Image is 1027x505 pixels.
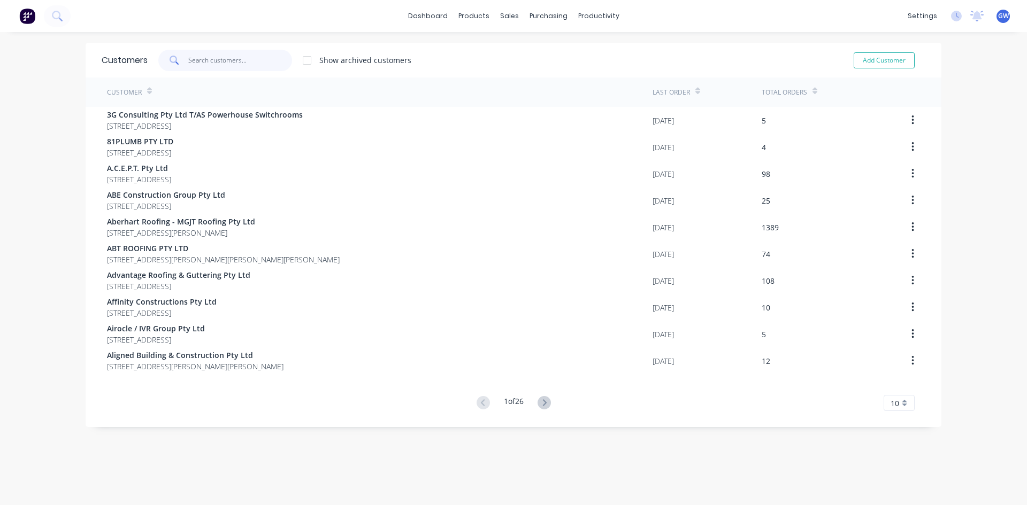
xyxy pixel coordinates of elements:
[107,254,340,265] span: [STREET_ADDRESS][PERSON_NAME][PERSON_NAME][PERSON_NAME]
[107,109,303,120] span: 3G Consulting Pty Ltd T/AS Powerhouse Switchrooms
[107,243,340,254] span: ABT ROOFING PTY LTD
[653,195,674,206] div: [DATE]
[854,52,915,68] button: Add Customer
[653,168,674,180] div: [DATE]
[107,174,171,185] span: [STREET_ADDRESS]
[762,195,770,206] div: 25
[762,168,770,180] div: 98
[188,50,293,71] input: Search customers...
[762,115,766,126] div: 5
[653,222,674,233] div: [DATE]
[504,395,524,411] div: 1 of 26
[762,355,770,367] div: 12
[319,55,411,66] div: Show archived customers
[998,11,1009,21] span: GW
[762,222,779,233] div: 1389
[107,334,205,345] span: [STREET_ADDRESS]
[107,269,250,281] span: Advantage Roofing & Guttering Pty Ltd
[107,136,173,147] span: 81PLUMB PTY LTD
[653,88,690,97] div: Last Order
[762,329,766,340] div: 5
[524,8,573,24] div: purchasing
[653,248,674,260] div: [DATE]
[653,142,674,153] div: [DATE]
[19,8,35,24] img: Factory
[107,281,250,292] span: [STREET_ADDRESS]
[107,200,225,212] span: [STREET_ADDRESS]
[762,302,770,313] div: 10
[107,147,173,158] span: [STREET_ADDRESS]
[107,88,142,97] div: Customer
[653,115,674,126] div: [DATE]
[902,8,942,24] div: settings
[653,329,674,340] div: [DATE]
[891,398,899,409] span: 10
[107,323,205,334] span: Airocle / IVR Group Pty Ltd
[762,275,775,286] div: 108
[107,162,171,174] span: A.C.E.P.T. Pty Ltd
[762,88,807,97] div: Total Orders
[107,227,255,238] span: [STREET_ADDRESS][PERSON_NAME]
[107,216,255,227] span: Aberhart Roofing - MGJT Roofing Pty Ltd
[762,142,766,153] div: 4
[653,302,674,313] div: [DATE]
[107,120,303,131] span: [STREET_ADDRESS]
[107,307,217,318] span: [STREET_ADDRESS]
[102,54,148,67] div: Customers
[495,8,524,24] div: sales
[573,8,625,24] div: productivity
[403,8,453,24] a: dashboard
[107,189,225,200] span: ABE Construction Group Pty Ltd
[653,275,674,286] div: [DATE]
[653,355,674,367] div: [DATE]
[453,8,495,24] div: products
[107,349,283,361] span: Aligned Building & Construction Pty Ltd
[107,296,217,307] span: Affinity Constructions Pty Ltd
[762,248,770,260] div: 74
[107,361,283,372] span: [STREET_ADDRESS][PERSON_NAME][PERSON_NAME]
